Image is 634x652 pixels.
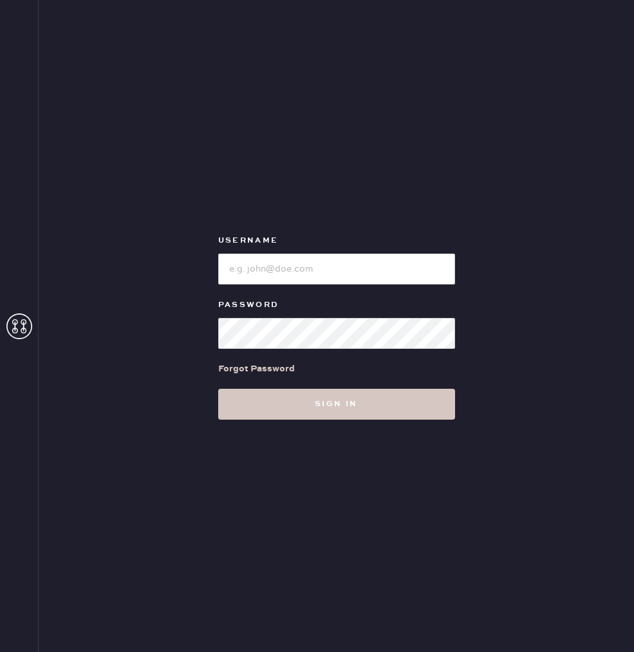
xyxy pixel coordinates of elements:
[218,349,295,389] a: Forgot Password
[218,389,455,420] button: Sign in
[218,254,455,284] input: e.g. john@doe.com
[218,297,455,313] label: Password
[218,233,455,248] label: Username
[218,362,295,376] div: Forgot Password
